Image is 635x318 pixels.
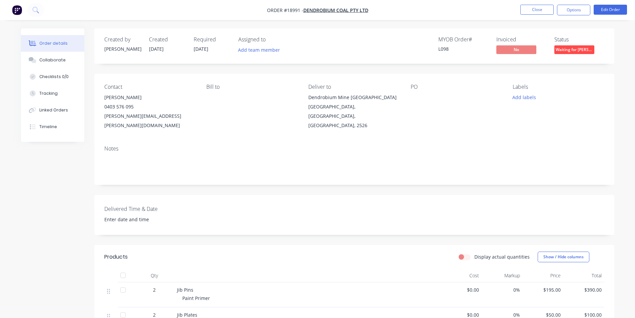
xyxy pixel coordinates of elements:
button: Linked Orders [21,102,84,118]
div: Labels [513,84,604,90]
span: Jib Plates [177,312,197,318]
div: Created by [104,36,141,43]
div: Collaborate [39,57,66,63]
span: 2 [153,286,156,293]
div: Created [149,36,186,43]
div: L098 [438,45,488,52]
div: Dendrobium Mine [GEOGRAPHIC_DATA] [308,93,400,102]
span: [DATE] [194,46,208,52]
button: Collaborate [21,52,84,68]
button: Show / Hide columns [538,252,589,262]
span: $390.00 [566,286,602,293]
button: Edit Order [594,5,627,15]
div: Tracking [39,90,58,96]
div: Contact [104,84,196,90]
button: Options [557,5,590,15]
div: MYOB Order # [438,36,488,43]
input: Enter date and time [100,215,183,225]
div: Order details [39,40,68,46]
div: [PERSON_NAME] [104,45,141,52]
div: Status [554,36,604,43]
div: Total [563,269,604,282]
button: Add labels [509,93,540,102]
button: Add team member [238,45,284,54]
button: Order details [21,35,84,52]
span: Jib Pins [177,287,193,293]
div: Price [523,269,564,282]
span: Paint Primer [182,295,210,301]
div: Bill to [206,84,298,90]
div: Markup [482,269,523,282]
button: Waiting for [PERSON_NAME] [554,45,594,55]
span: Order #18991 - [267,7,303,13]
div: PO [411,84,502,90]
div: Dendrobium Mine [GEOGRAPHIC_DATA][GEOGRAPHIC_DATA], [GEOGRAPHIC_DATA], [GEOGRAPHIC_DATA], 2526 [308,93,400,130]
span: [DATE] [149,46,164,52]
button: Checklists 0/0 [21,68,84,85]
button: Add team member [234,45,283,54]
div: Products [104,253,128,261]
button: Close [520,5,554,15]
div: Notes [104,145,604,152]
span: $0.00 [444,286,479,293]
div: Assigned to [238,36,305,43]
label: Display actual quantities [474,253,530,260]
div: Checklists 0/0 [39,74,69,80]
div: Qty [134,269,174,282]
button: Timeline [21,118,84,135]
button: Tracking [21,85,84,102]
div: 0403 576 095 [104,102,196,111]
label: Delivered Time & Date [104,205,188,213]
div: [PERSON_NAME]0403 576 095[PERSON_NAME][EMAIL_ADDRESS][PERSON_NAME][DOMAIN_NAME] [104,93,196,130]
span: $195.00 [525,286,561,293]
div: Timeline [39,124,57,130]
div: [PERSON_NAME][EMAIL_ADDRESS][PERSON_NAME][DOMAIN_NAME] [104,111,196,130]
div: [PERSON_NAME] [104,93,196,102]
div: Linked Orders [39,107,68,113]
div: Deliver to [308,84,400,90]
span: No [496,45,536,54]
span: Waiting for [PERSON_NAME] [554,45,594,54]
div: [GEOGRAPHIC_DATA], [GEOGRAPHIC_DATA], [GEOGRAPHIC_DATA], 2526 [308,102,400,130]
div: Invoiced [496,36,546,43]
img: Factory [12,5,22,15]
div: Cost [441,269,482,282]
a: Dendrobium Coal Pty Ltd [303,7,368,13]
span: 0% [484,286,520,293]
div: Required [194,36,230,43]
